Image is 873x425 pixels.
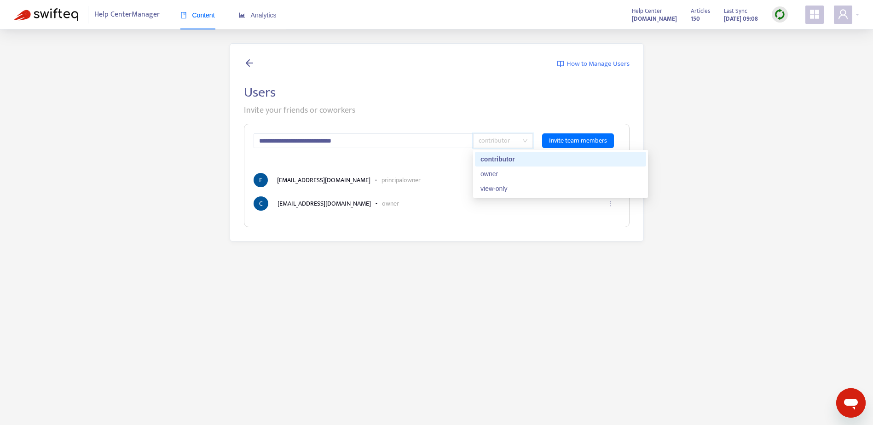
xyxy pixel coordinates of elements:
span: Last Sync [724,6,747,16]
span: Analytics [239,11,277,19]
button: Invite team members [542,133,614,148]
span: Articles [691,6,710,16]
b: - [375,175,377,185]
span: F [254,173,268,187]
span: Invite team members [549,136,607,146]
div: contributor [475,152,646,167]
span: C [254,196,268,211]
strong: [DOMAIN_NAME] [632,14,677,24]
div: contributor [480,154,641,164]
div: view-only [480,184,641,194]
span: Content [180,11,215,19]
strong: [DATE] 09:08 [724,14,758,24]
div: view-only [475,181,646,196]
a: How to Manage Users [557,57,630,70]
li: [EMAIL_ADDRESS][DOMAIN_NAME] [254,196,620,211]
img: Swifteq [14,8,78,21]
span: appstore [809,9,820,20]
p: Invite your friends or coworkers [244,104,630,117]
img: image-link [557,60,564,68]
li: [EMAIL_ADDRESS][DOMAIN_NAME] [254,173,620,187]
strong: 150 [691,14,700,24]
b: - [376,199,377,208]
div: owner [480,169,641,179]
span: ellipsis [607,201,613,207]
span: Help Center [632,6,662,16]
h2: Users [244,84,630,101]
p: owner [382,199,399,208]
span: contributor [479,134,527,148]
span: user [838,9,849,20]
iframe: Button to launch messaging window [836,388,866,418]
span: Help Center Manager [94,6,160,23]
img: sync.dc5367851b00ba804db3.png [774,9,786,20]
p: principal owner [382,175,421,185]
span: area-chart [239,12,245,18]
a: [DOMAIN_NAME] [632,13,677,24]
span: How to Manage Users [567,59,630,69]
div: owner [475,167,646,181]
span: book [180,12,187,18]
button: ellipsis [602,194,617,214]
